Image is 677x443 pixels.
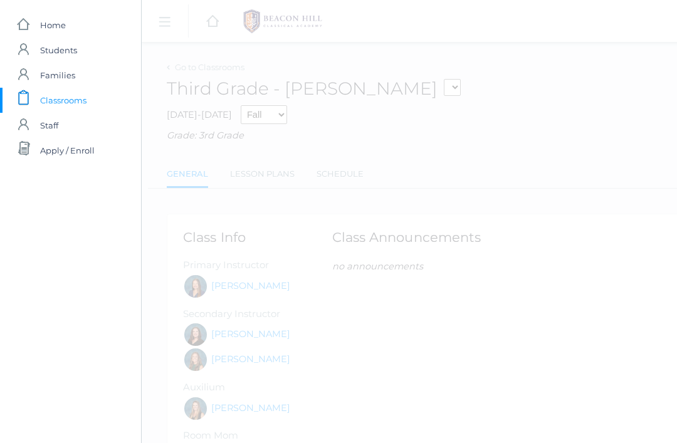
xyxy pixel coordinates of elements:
span: Classrooms [40,88,87,113]
span: Apply / Enroll [40,138,95,163]
span: Staff [40,113,58,138]
span: Families [40,63,75,88]
span: Students [40,38,77,63]
span: Home [40,13,66,38]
